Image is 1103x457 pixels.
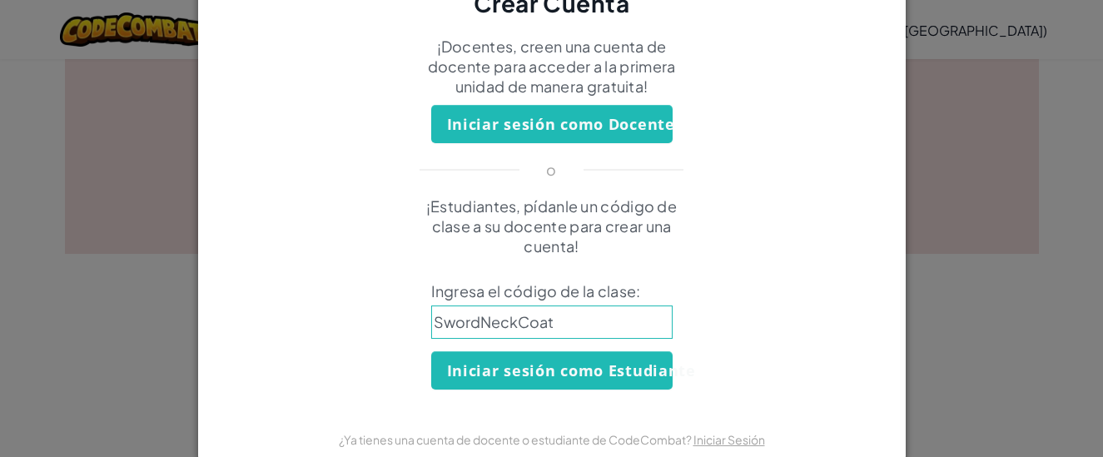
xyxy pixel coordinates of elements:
button: Iniciar sesión como Docente [431,105,673,143]
button: Iniciar sesión como Estudiante [431,351,673,390]
a: Iniciar Sesión [693,432,765,447]
span: ¿Ya tienes una cuenta de docente o estudiante de CodeCombat? [339,432,693,447]
span: Ingresa el código de la clase: [431,281,673,301]
p: ¡Estudiantes, pídanle un código de clase a su docente para crear una cuenta! [406,196,698,256]
p: ¡Docentes, creen una cuenta de docente para acceder a la primera unidad de manera gratuita! [406,37,698,97]
p: o [546,160,556,180]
